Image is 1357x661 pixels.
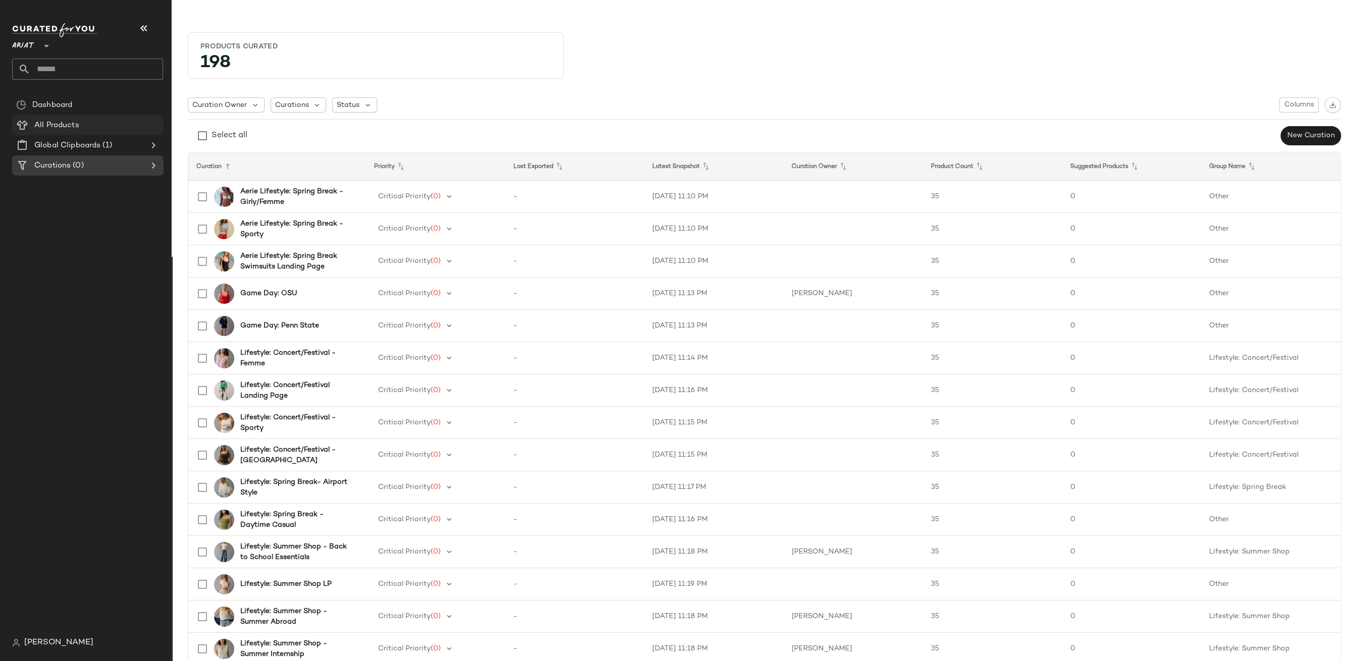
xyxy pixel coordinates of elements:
[431,193,441,200] span: (0)
[923,152,1062,181] th: Product Count
[214,542,234,562] img: 2370_1052_106_of
[378,516,431,523] span: Critical Priority
[923,374,1062,407] td: 35
[214,348,234,368] img: 2351_6057_577_of
[378,290,431,297] span: Critical Priority
[1062,439,1201,471] td: 0
[34,160,71,172] span: Curations
[505,310,645,342] td: -
[240,320,319,331] b: Game Day: Penn State
[644,471,784,504] td: [DATE] 11:17 PM
[505,278,645,310] td: -
[923,471,1062,504] td: 35
[644,213,784,245] td: [DATE] 11:10 PM
[505,181,645,213] td: -
[431,225,441,233] span: (0)
[240,218,354,240] b: Aerie Lifestyle: Spring Break - Sporty
[505,245,645,278] td: -
[644,278,784,310] td: [DATE] 11:13 PM
[1201,568,1340,600] td: Other
[505,471,645,504] td: -
[378,354,431,362] span: Critical Priority
[505,213,645,245] td: -
[240,477,354,498] b: Lifestyle: Spring Break- Airport Style
[240,288,297,299] b: Game Day: OSU
[1201,245,1340,278] td: Other
[1279,97,1319,113] button: Columns
[1201,536,1340,568] td: Lifestyle: Summer Shop
[240,579,332,589] b: Lifestyle: Summer Shop LP
[1201,181,1340,213] td: Other
[1062,213,1201,245] td: 0
[34,120,79,131] span: All Products
[240,186,354,207] b: Aerie Lifestyle: Spring Break - Girly/Femme
[431,387,441,394] span: (0)
[240,638,354,659] b: Lifestyle: Summer Shop - Summer Internship
[275,100,309,111] span: Curations
[214,510,234,530] img: 3171_6241_309_of
[1329,101,1336,108] img: svg%3e
[1201,600,1340,633] td: Lifestyle: Summer Shop
[24,637,93,649] span: [PERSON_NAME]
[923,245,1062,278] td: 35
[378,419,431,426] span: Critical Priority
[1062,278,1201,310] td: 0
[784,600,923,633] td: [PERSON_NAME]
[431,645,441,652] span: (0)
[378,613,431,620] span: Critical Priority
[240,541,354,563] b: Lifestyle: Summer Shop - Back to School Essentials
[366,152,505,181] th: Priority
[923,213,1062,245] td: 35
[378,387,431,394] span: Critical Priority
[431,548,441,556] span: (0)
[1201,278,1340,310] td: Other
[378,451,431,459] span: Critical Priority
[214,477,234,498] img: 1455_2594_050_of
[1062,310,1201,342] td: 0
[1201,504,1340,536] td: Other
[1201,374,1340,407] td: Lifestyle: Concert/Festival
[240,348,354,369] b: Lifestyle: Concert/Festival - Femme
[431,290,441,297] span: (0)
[378,580,431,588] span: Critical Priority
[784,278,923,310] td: [PERSON_NAME]
[214,251,234,271] img: 0751_6009_073_of
[337,100,359,111] span: Status
[240,380,354,401] b: Lifestyle: Concert/Festival Landing Page
[431,580,441,588] span: (0)
[1062,471,1201,504] td: 0
[240,412,354,433] b: Lifestyle: Concert/Festival - Sporty
[212,130,247,142] div: Select all
[1062,568,1201,600] td: 0
[1201,471,1340,504] td: Lifestyle: Spring Break
[784,536,923,568] td: [PERSON_NAME]
[505,374,645,407] td: -
[188,152,366,181] th: Curation
[1201,152,1340,181] th: Group Name
[1062,536,1201,568] td: 0
[1062,342,1201,374] td: 0
[214,316,234,336] img: 1457_2460_410_of
[1062,600,1201,633] td: 0
[378,322,431,329] span: Critical Priority
[505,342,645,374] td: -
[378,483,431,491] span: Critical Priority
[240,251,354,272] b: Aerie Lifestyle: Spring Break Swimsuits Landing Page
[505,439,645,471] td: -
[378,645,431,652] span: Critical Priority
[1062,152,1201,181] th: Suggested Products
[214,639,234,659] img: 0383_3678_106_of
[644,536,784,568] td: [DATE] 11:18 PM
[214,187,234,207] img: 2753_5769_461_of
[923,310,1062,342] td: 35
[431,257,441,265] span: (0)
[431,322,441,329] span: (0)
[644,181,784,213] td: [DATE] 11:10 PM
[923,536,1062,568] td: 35
[923,342,1062,374] td: 35
[505,407,645,439] td: -
[1062,504,1201,536] td: 0
[200,42,551,51] div: Products Curated
[1062,245,1201,278] td: 0
[1062,374,1201,407] td: 0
